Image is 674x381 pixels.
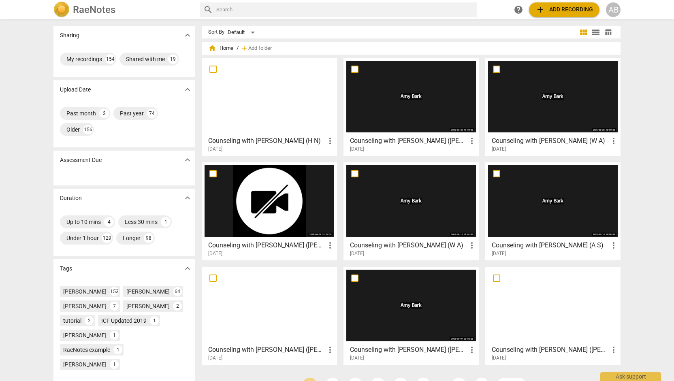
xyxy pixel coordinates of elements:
[173,302,182,311] div: 2
[350,146,364,153] span: [DATE]
[346,270,476,361] a: Counseling with [PERSON_NAME] ([PERSON_NAME][DATE]
[181,262,194,275] button: Show more
[529,2,599,17] button: Upload
[113,345,122,354] div: 1
[467,241,477,250] span: more_vert
[63,331,107,339] div: [PERSON_NAME]
[604,28,612,36] span: table_chart
[488,270,618,361] a: Counseling with [PERSON_NAME] ([PERSON_NAME][DATE]
[60,156,102,164] p: Assessment Due
[144,233,154,243] div: 98
[181,154,194,166] button: Show more
[110,360,119,369] div: 1
[208,355,222,362] span: [DATE]
[181,29,194,41] button: Show more
[488,61,618,152] a: Counseling with [PERSON_NAME] (W A)[DATE]
[102,233,112,243] div: 129
[535,5,545,15] span: add
[578,26,590,38] button: Tile view
[66,234,99,242] div: Under 1 hour
[208,250,222,257] span: [DATE]
[60,31,79,40] p: Sharing
[346,61,476,152] a: Counseling with [PERSON_NAME] ([PERSON_NAME][DATE]
[101,317,147,325] div: ICF Updated 2019
[579,28,589,37] span: view_module
[208,136,325,146] h3: Counseling with Amy Bark (H N)
[60,264,72,273] p: Tags
[73,4,115,15] h2: RaeNotes
[147,109,157,118] div: 74
[173,287,182,296] div: 64
[110,287,119,296] div: 153
[110,302,119,311] div: 7
[63,302,107,310] div: [PERSON_NAME]
[492,355,506,362] span: [DATE]
[492,345,609,355] h3: Counseling with Amy Bark (L W)
[66,218,101,226] div: Up to 10 mins
[467,345,477,355] span: more_vert
[591,28,601,37] span: view_list
[104,217,114,227] div: 4
[600,372,661,381] div: Ask support
[467,136,477,146] span: more_vert
[66,126,80,134] div: Older
[63,360,107,368] div: [PERSON_NAME]
[53,2,70,18] img: Logo
[492,146,506,153] span: [DATE]
[183,264,192,273] span: expand_more
[240,44,248,52] span: add
[99,109,109,118] div: 2
[228,26,258,39] div: Default
[66,109,96,117] div: Past month
[350,355,364,362] span: [DATE]
[63,317,81,325] div: tutorial
[488,165,618,257] a: Counseling with [PERSON_NAME] (A S)[DATE]
[325,241,335,250] span: more_vert
[492,136,609,146] h3: Counseling with Amy Bark (W A)
[208,146,222,153] span: [DATE]
[492,250,506,257] span: [DATE]
[350,345,467,355] h3: Counseling with Amy Bark (D B)
[205,165,334,257] a: Counseling with [PERSON_NAME] ([PERSON_NAME][DATE]
[83,125,93,134] div: 156
[183,85,192,94] span: expand_more
[208,44,233,52] span: Home
[350,250,364,257] span: [DATE]
[181,83,194,96] button: Show more
[609,345,619,355] span: more_vert
[105,54,115,64] div: 154
[325,136,335,146] span: more_vert
[168,54,178,64] div: 19
[53,2,194,18] a: LogoRaeNotes
[248,45,272,51] span: Add folder
[609,241,619,250] span: more_vert
[203,5,213,15] span: search
[181,192,194,204] button: Show more
[183,193,192,203] span: expand_more
[606,2,621,17] button: AB
[150,316,159,325] div: 1
[208,345,325,355] h3: Counseling with Amy Bark (K M)
[120,109,144,117] div: Past year
[60,85,91,94] p: Upload Date
[126,287,170,296] div: [PERSON_NAME]
[208,241,325,250] h3: Counseling with Amy Bark (K H)
[85,316,94,325] div: 2
[63,287,107,296] div: [PERSON_NAME]
[205,61,334,152] a: Counseling with [PERSON_NAME] (H N)[DATE]
[511,2,526,17] a: Help
[183,30,192,40] span: expand_more
[237,45,239,51] span: /
[216,3,474,16] input: Search
[126,55,165,63] div: Shared with me
[110,331,119,340] div: 1
[126,302,170,310] div: [PERSON_NAME]
[346,165,476,257] a: Counseling with [PERSON_NAME] (W A)[DATE]
[66,55,102,63] div: My recordings
[123,234,141,242] div: Longer
[125,218,158,226] div: Less 30 mins
[609,136,619,146] span: more_vert
[63,346,110,354] div: RaeNotes example
[514,5,523,15] span: help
